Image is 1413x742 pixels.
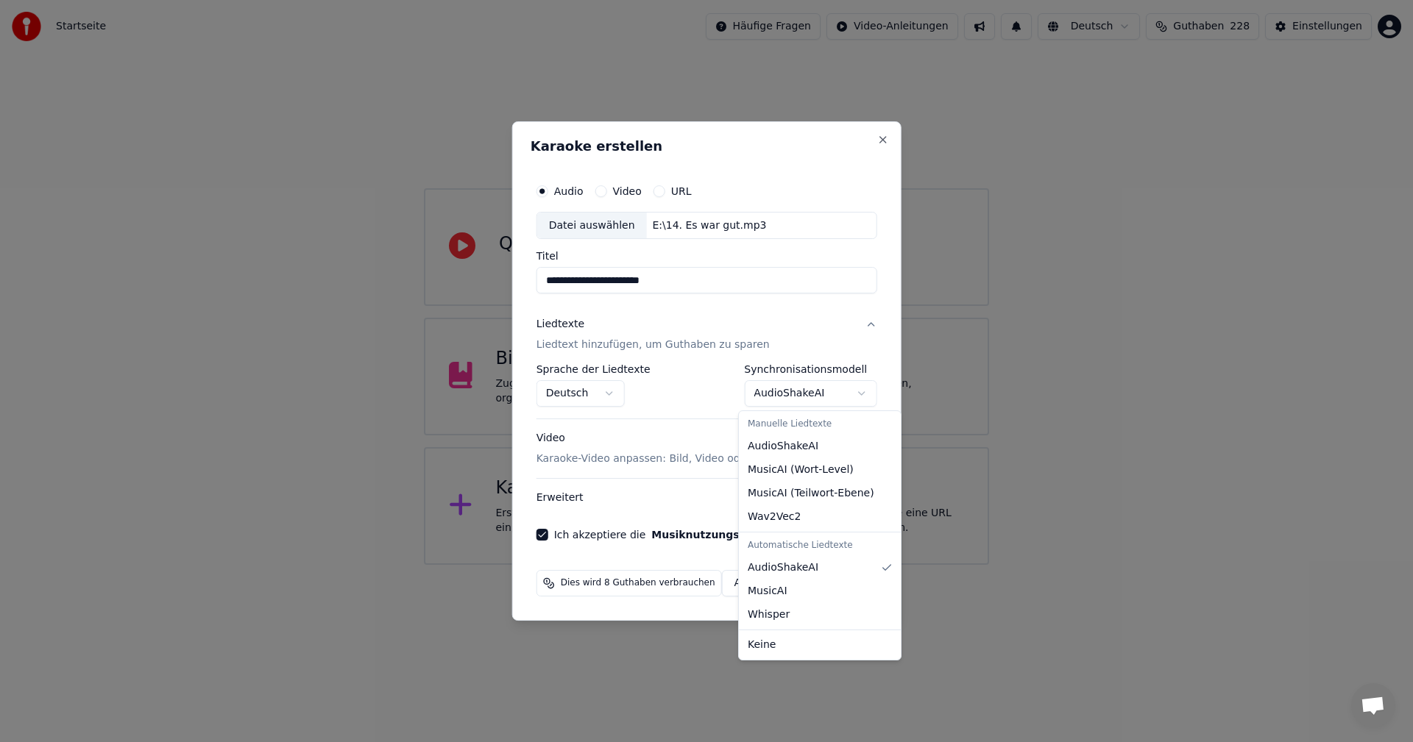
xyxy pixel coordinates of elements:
[748,638,776,652] span: Keine
[748,439,818,454] span: AudioShakeAI
[742,414,898,435] div: Manuelle Liedtexte
[748,560,818,575] span: AudioShakeAI
[748,463,854,477] span: MusicAI ( Wort-Level )
[748,510,801,524] span: Wav2Vec2
[748,486,874,501] span: MusicAI ( Teilwort-Ebene )
[748,584,787,599] span: MusicAI
[748,607,790,622] span: Whisper
[742,535,898,556] div: Automatische Liedtexte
